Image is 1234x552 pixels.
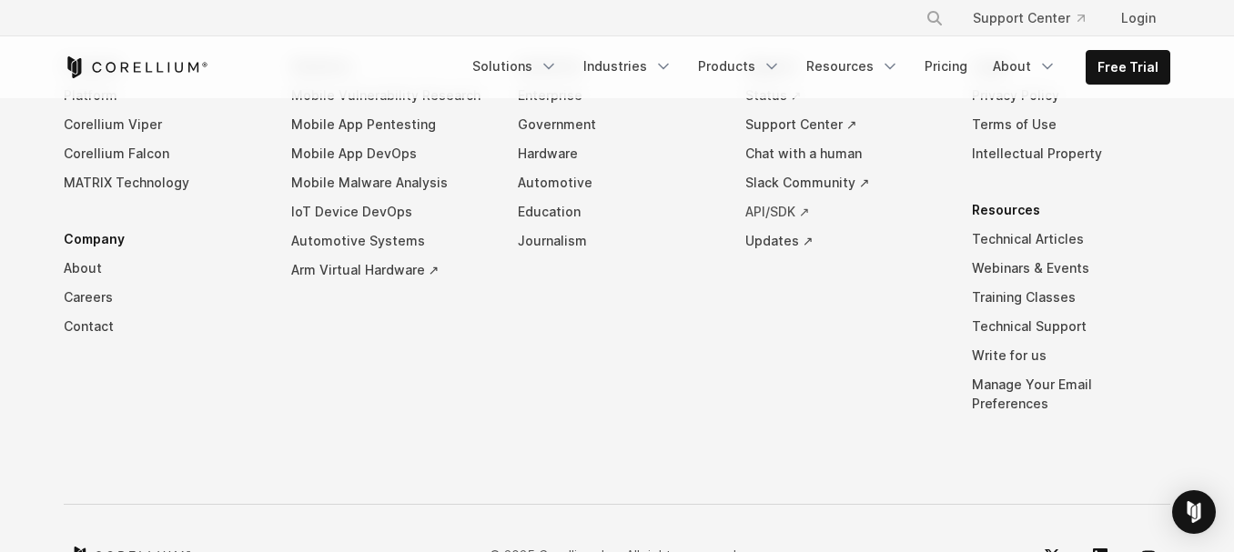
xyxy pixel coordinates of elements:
[972,254,1170,283] a: Webinars & Events
[745,168,944,197] a: Slack Community ↗
[64,254,262,283] a: About
[972,139,1170,168] a: Intellectual Property
[64,110,262,139] a: Corellium Viper
[745,139,944,168] a: Chat with a human
[291,197,490,226] a: IoT Device DevOps
[291,256,490,285] a: Arm Virtual Hardware ↗
[64,56,208,78] a: Corellium Home
[904,2,1170,35] div: Navigation Menu
[972,312,1170,341] a: Technical Support
[461,50,1170,85] div: Navigation Menu
[64,139,262,168] a: Corellium Falcon
[64,312,262,341] a: Contact
[64,168,262,197] a: MATRIX Technology
[291,110,490,139] a: Mobile App Pentesting
[795,50,910,83] a: Resources
[1172,490,1216,534] div: Open Intercom Messenger
[1107,2,1170,35] a: Login
[518,226,716,256] a: Journalism
[918,2,951,35] button: Search
[745,110,944,139] a: Support Center ↗
[64,52,1170,446] div: Navigation Menu
[518,168,716,197] a: Automotive
[687,50,792,83] a: Products
[972,225,1170,254] a: Technical Articles
[958,2,1099,35] a: Support Center
[518,110,716,139] a: Government
[972,283,1170,312] a: Training Classes
[745,197,944,226] a: API/SDK ↗
[982,50,1067,83] a: About
[461,50,569,83] a: Solutions
[572,50,683,83] a: Industries
[518,197,716,226] a: Education
[291,168,490,197] a: Mobile Malware Analysis
[972,370,1170,418] a: Manage Your Email Preferences
[291,139,490,168] a: Mobile App DevOps
[972,341,1170,370] a: Write for us
[914,50,978,83] a: Pricing
[291,226,490,256] a: Automotive Systems
[972,110,1170,139] a: Terms of Use
[518,139,716,168] a: Hardware
[1087,51,1169,84] a: Free Trial
[64,283,262,312] a: Careers
[745,226,944,256] a: Updates ↗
